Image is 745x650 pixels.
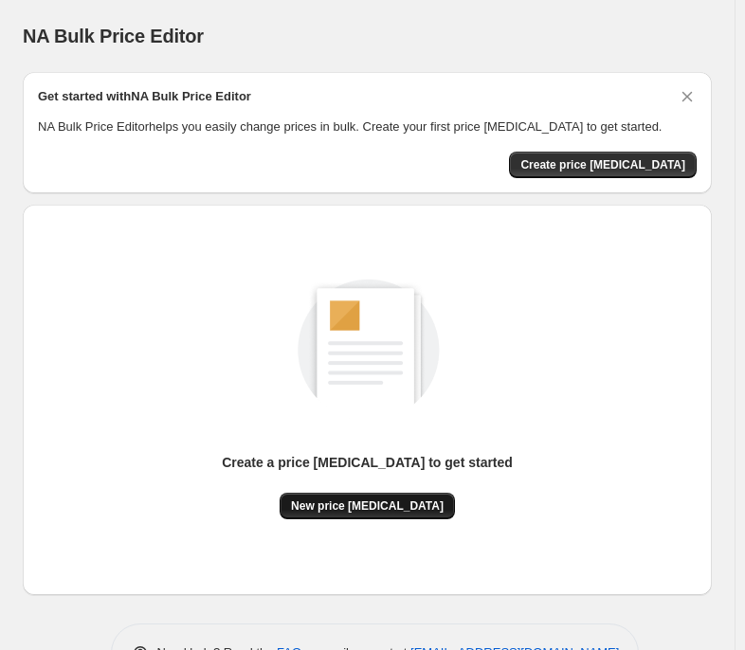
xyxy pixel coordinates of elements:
[509,152,697,178] button: Create price change job
[291,498,444,514] span: New price [MEDICAL_DATA]
[520,157,685,172] span: Create price [MEDICAL_DATA]
[678,87,697,106] button: Dismiss card
[23,26,204,46] span: NA Bulk Price Editor
[222,453,513,472] p: Create a price [MEDICAL_DATA] to get started
[38,87,251,106] h2: Get started with NA Bulk Price Editor
[38,117,697,136] p: NA Bulk Price Editor helps you easily change prices in bulk. Create your first price [MEDICAL_DAT...
[280,493,455,519] button: New price [MEDICAL_DATA]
